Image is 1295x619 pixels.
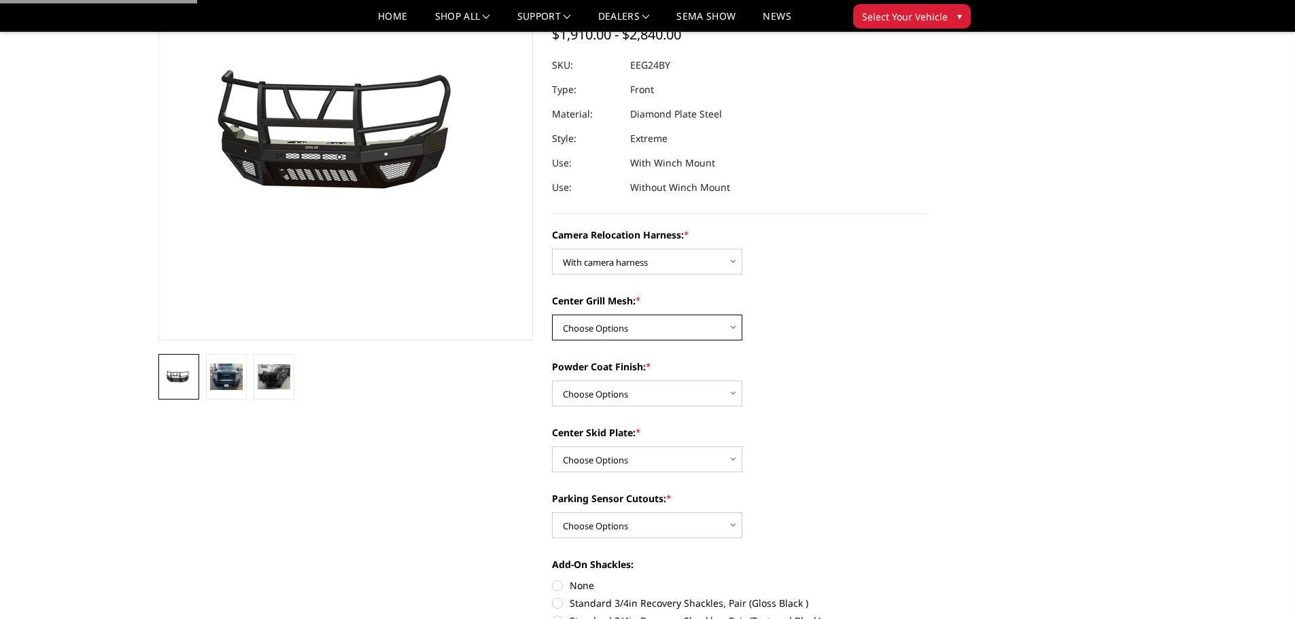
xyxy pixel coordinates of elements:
a: Support [517,12,571,31]
dt: Material: [552,102,620,126]
img: 2024-2025 GMC 2500-3500 - T2 Series - Extreme Front Bumper (receiver or winch) [210,364,243,390]
dd: With Winch Mount [630,151,715,175]
span: $1,910.00 - $2,840.00 [552,25,681,43]
button: Select Your Vehicle [853,4,971,29]
dd: Front [630,77,654,102]
dd: Without Winch Mount [630,175,730,200]
dt: Style: [552,126,620,151]
dt: SKU: [552,53,620,77]
label: Powder Coat Finish: [552,359,927,374]
span: ▾ [957,9,962,23]
img: 2024-2025 GMC 2500-3500 - T2 Series - Extreme Front Bumper (receiver or winch) [162,370,195,385]
label: Add-On Shackles: [552,557,927,571]
a: Home [378,12,407,31]
dt: Type: [552,77,620,102]
label: Center Skid Plate: [552,425,927,440]
label: Center Grill Mesh: [552,294,927,308]
dt: Use: [552,175,620,200]
label: None [552,578,927,593]
dd: Extreme [630,126,668,151]
iframe: Chat Widget [1227,554,1295,619]
span: Select Your Vehicle [862,10,948,24]
label: Standard 3/4in Recovery Shackles, Pair (Gloss Black ) [552,596,927,610]
a: shop all [435,12,490,31]
dd: Diamond Plate Steel [630,102,722,126]
label: Camera Relocation Harness: [552,228,927,242]
dt: Use: [552,151,620,175]
a: Dealers [598,12,650,31]
a: SEMA Show [676,12,736,31]
a: News [763,12,791,31]
label: Parking Sensor Cutouts: [552,491,927,506]
img: 2024-2025 GMC 2500-3500 - T2 Series - Extreme Front Bumper (receiver or winch) [258,364,290,389]
dd: EEG24BY [630,53,670,77]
